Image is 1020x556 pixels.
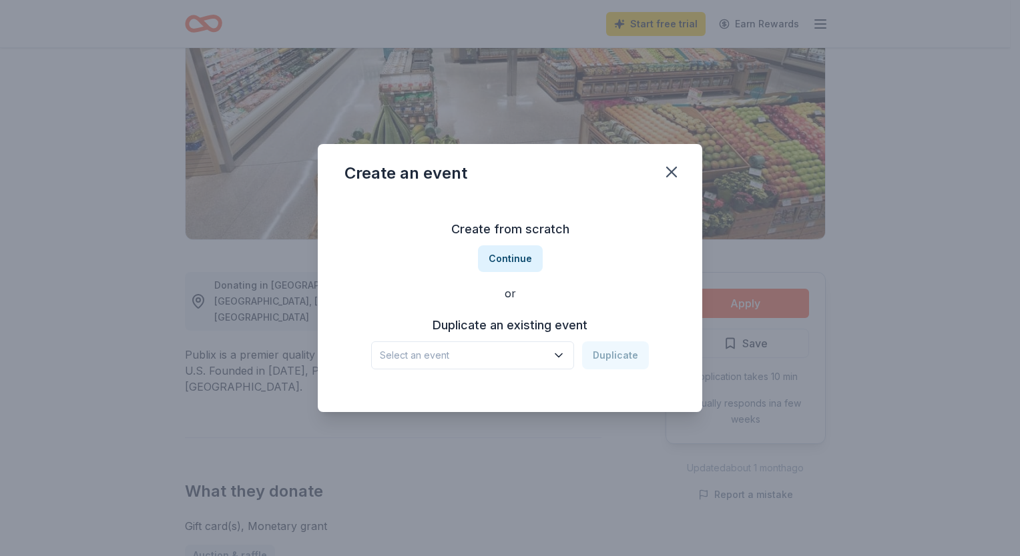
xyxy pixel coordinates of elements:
span: Select an event [380,347,547,363]
div: Create an event [344,163,467,184]
button: Select an event [371,341,574,369]
h3: Create from scratch [344,219,676,240]
h3: Duplicate an existing event [371,315,649,336]
button: Continue [478,245,543,272]
div: or [344,285,676,301]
